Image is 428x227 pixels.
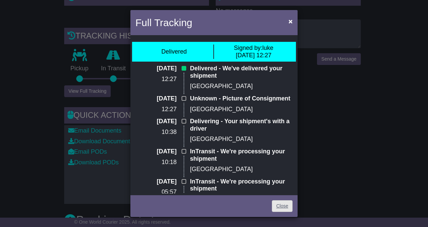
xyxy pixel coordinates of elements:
p: [GEOGRAPHIC_DATA] [190,166,293,173]
p: 12:27 [135,76,177,83]
p: Unknown - Picture of Consignment [190,95,293,102]
span: × [289,17,293,25]
p: 05:57 [135,188,177,196]
p: [DATE] [135,178,177,185]
p: 10:18 [135,159,177,166]
p: InTransit - We're processing your shipment [190,148,293,162]
h4: Full Tracking [135,15,192,30]
p: [DATE] [135,65,177,72]
p: Delivering - Your shipment's with a driver [190,118,293,132]
a: Close [272,200,293,212]
p: [DATE] [135,118,177,125]
p: 12:27 [135,106,177,113]
p: [GEOGRAPHIC_DATA] [190,106,293,113]
p: [GEOGRAPHIC_DATA] [190,136,293,143]
p: [DATE] [135,148,177,155]
p: [DATE] [135,95,177,102]
span: Signed by: [234,45,262,51]
p: Delivered - We've delivered your shipment [190,65,293,79]
button: Close [285,14,296,28]
p: [GEOGRAPHIC_DATA] [190,83,293,90]
div: Delivered [161,48,187,56]
p: InTransit - We're processing your shipment [190,178,293,193]
div: luke [DATE] 12:27 [234,45,273,59]
p: 10:38 [135,129,177,136]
